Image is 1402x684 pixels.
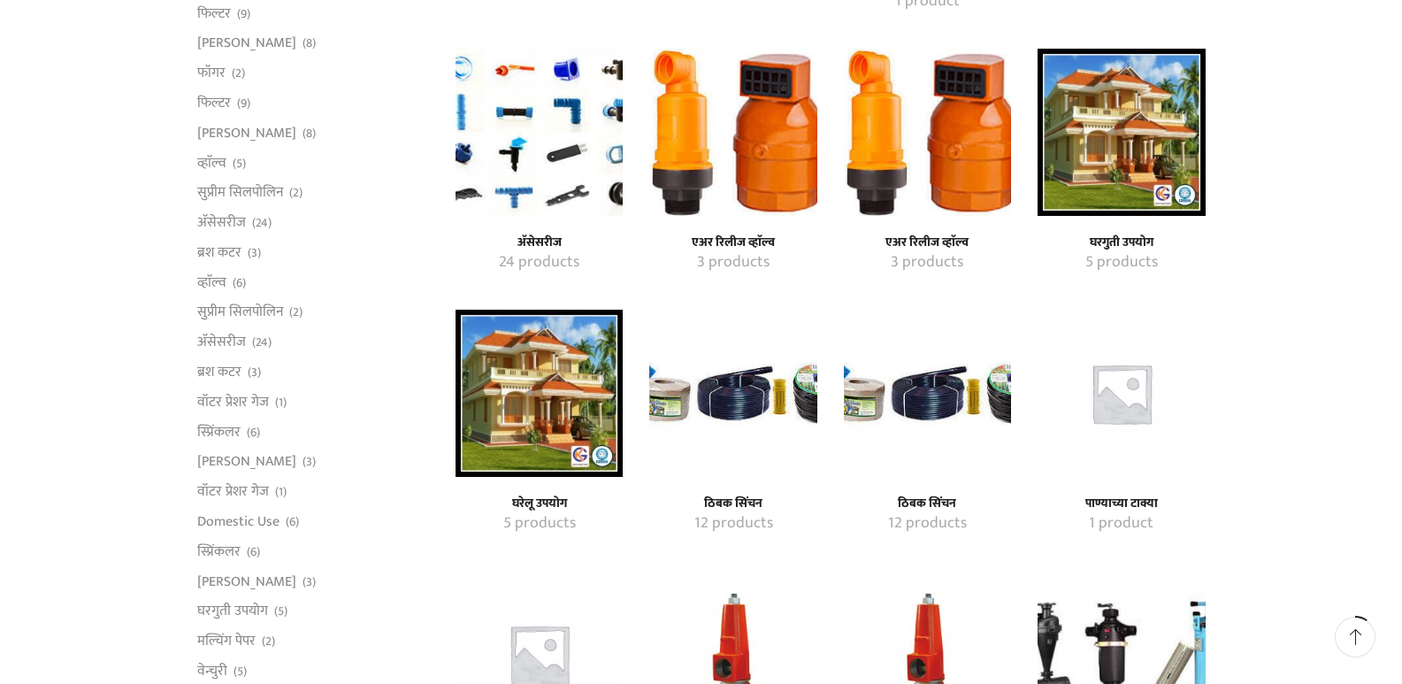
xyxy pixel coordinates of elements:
[475,235,603,250] h4: अ‍ॅसेसरीज
[649,49,816,216] img: एअर रिलीज व्हाॅल्व
[233,155,246,173] span: (5)
[247,543,260,561] span: (6)
[252,334,272,351] span: (24)
[1038,310,1205,477] a: Visit product category पाण्याच्या टाक्या
[197,417,241,447] a: स्प्रिंकलर
[197,506,280,536] a: Domestic Use
[303,453,316,471] span: (3)
[289,304,303,321] span: (2)
[197,148,226,178] a: व्हाॅल्व
[694,512,773,535] mark: 12 products
[844,49,1011,216] img: एअर रिलीज व्हाॅल्व
[275,483,287,501] span: (1)
[649,310,816,477] img: ठिबक सिंचन
[697,251,770,274] mark: 3 products
[197,387,269,417] a: वॉटर प्रेशर गेज
[197,566,296,596] a: [PERSON_NAME]
[237,5,250,23] span: (9)
[248,364,261,381] span: (3)
[475,512,603,535] a: Visit product category घरेलू उपयोग
[197,28,296,58] a: [PERSON_NAME]
[669,235,797,250] a: Visit product category एअर रिलीज व्हाॅल्व
[303,35,316,52] span: (8)
[197,297,283,327] a: सुप्रीम सिलपोलिन
[891,251,963,274] mark: 3 products
[844,49,1011,216] a: Visit product category एअर रिलीज व्हाॅल्व
[669,251,797,274] a: Visit product category एअर रिलीज व्हाॅल्व
[456,49,623,216] img: अ‍ॅसेसरीज
[252,214,272,232] span: (24)
[197,118,296,148] a: [PERSON_NAME]
[475,496,603,511] h4: घरेलू उपयोग
[1057,496,1185,511] a: Visit product category पाण्याच्या टाक्या
[649,310,816,477] a: Visit product category ठिबक सिंचन
[262,633,275,650] span: (2)
[863,251,992,274] a: Visit product category एअर रिलीज व्हाॅल्व
[456,310,623,477] img: घरेलू उपयोग
[274,603,287,620] span: (5)
[669,512,797,535] a: Visit product category ठिबक सिंचन
[303,125,316,142] span: (8)
[197,536,241,566] a: स्प्रिंकलर
[197,88,231,119] a: फिल्टर
[286,513,299,531] span: (6)
[669,235,797,250] h4: एअर रिलीज व्हाॅल्व
[1038,49,1205,216] a: Visit product category घरगुती उपयोग
[197,447,296,477] a: [PERSON_NAME]
[1057,235,1185,250] h4: घरगुती उपयोग
[649,49,816,216] a: Visit product category एअर रिलीज व्हाॅल्व
[197,208,246,238] a: अ‍ॅसेसरीज
[503,512,576,535] mark: 5 products
[475,496,603,511] a: Visit product category घरेलू उपयोग
[456,49,623,216] a: Visit product category अ‍ॅसेसरीज
[844,310,1011,477] img: ठिबक सिंचन
[197,327,246,357] a: अ‍ॅसेसरीज
[247,424,260,442] span: (6)
[197,596,268,626] a: घरगुती उपयोग
[888,512,967,535] mark: 12 products
[197,237,241,267] a: ब्रश कटर
[197,357,241,388] a: ब्रश कटर
[844,310,1011,477] a: Visit product category ठिबक सिंचन
[1057,251,1185,274] a: Visit product category घरगुती उपयोग
[475,235,603,250] a: Visit product category अ‍ॅसेसरीज
[232,65,245,82] span: (2)
[275,394,287,411] span: (1)
[303,573,316,591] span: (3)
[863,235,992,250] h4: एअर रिलीज व्हाॅल्व
[456,310,623,477] a: Visit product category घरेलू उपयोग
[863,496,992,511] a: Visit product category ठिबक सिंचन
[289,184,303,202] span: (2)
[863,235,992,250] a: Visit product category एअर रिलीज व्हाॅल्व
[234,663,247,680] span: (5)
[233,274,246,292] span: (6)
[1057,496,1185,511] h4: पाण्याच्या टाक्या
[1057,235,1185,250] a: Visit product category घरगुती उपयोग
[863,512,992,535] a: Visit product category ठिबक सिंचन
[248,244,261,262] span: (3)
[197,58,226,88] a: फॉगर
[1085,251,1158,274] mark: 5 products
[237,95,250,112] span: (9)
[1038,49,1205,216] img: घरगुती उपयोग
[499,251,579,274] mark: 24 products
[197,477,269,507] a: वॉटर प्रेशर गेज
[197,267,226,297] a: व्हाॅल्व
[475,251,603,274] a: Visit product category अ‍ॅसेसरीज
[197,626,256,657] a: मल्चिंग पेपर
[863,496,992,511] h4: ठिबक सिंचन
[669,496,797,511] a: Visit product category ठिबक सिंचन
[1057,512,1185,535] a: Visit product category पाण्याच्या टाक्या
[1089,512,1153,535] mark: 1 product
[1038,310,1205,477] img: पाण्याच्या टाक्या
[669,496,797,511] h4: ठिबक सिंचन
[197,178,283,208] a: सुप्रीम सिलपोलिन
